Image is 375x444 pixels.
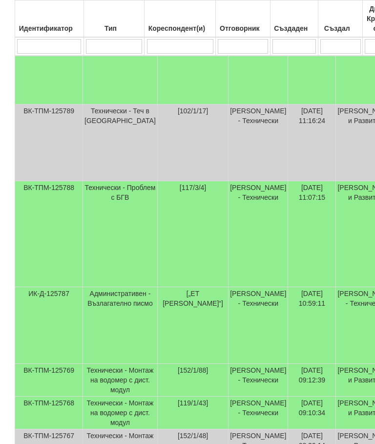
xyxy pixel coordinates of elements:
[85,21,143,35] div: Тип
[229,364,288,397] td: [PERSON_NAME] - Технически
[15,28,83,105] td: ВК-ТПМ-125790
[216,0,271,38] th: Отговорник: No sort applied, activate to apply an ascending sort
[288,287,336,364] td: [DATE] 10:59:11
[288,364,336,397] td: [DATE] 09:12:39
[15,0,84,38] th: Идентификатор: No sort applied, activate to apply an ascending sort
[15,105,83,181] td: ВК-ТПМ-125789
[178,432,208,440] span: [152/1/48]
[271,0,318,38] th: Създаден: No sort applied, activate to apply an ascending sort
[146,21,214,35] div: Кореспондент(и)
[320,21,361,35] div: Създал
[83,181,158,287] td: Технически - Проблем с БГВ
[217,21,269,35] div: Отговорник
[229,105,288,181] td: [PERSON_NAME] - Технически
[15,287,83,364] td: ИК-Д-125787
[83,28,158,105] td: Технически - Друго
[288,181,336,287] td: [DATE] 11:07:15
[145,0,216,38] th: Кореспондент(и): No sort applied, activate to apply an ascending sort
[83,364,158,397] td: Технически - Монтаж на водомер с дист. модул
[17,21,82,35] div: Идентификатор
[15,364,83,397] td: ВК-ТПМ-125769
[288,28,336,105] td: [DATE] 12:14:44
[229,397,288,429] td: [PERSON_NAME] - Технически
[83,105,158,181] td: Технически - Теч в [GEOGRAPHIC_DATA]
[288,105,336,181] td: [DATE] 11:16:24
[180,184,207,191] span: [117/3/4]
[83,397,158,429] td: Технически - Монтаж на водомер с дист. модул
[15,181,83,287] td: ВК-ТПМ-125788
[318,0,363,38] th: Създал: No sort applied, activate to apply an ascending sort
[83,0,145,38] th: Тип: No sort applied, activate to apply an ascending sort
[229,181,288,287] td: [PERSON_NAME] - Технически
[15,397,83,429] td: ВК-ТПМ-125768
[178,366,208,374] span: [152/1/88]
[272,21,316,35] div: Създаден
[163,290,223,307] span: [„ЕТ [PERSON_NAME]“]
[229,287,288,364] td: [PERSON_NAME] - Технически
[178,107,208,115] span: [102/1/17]
[229,28,288,105] td: [PERSON_NAME] - Технически
[178,399,208,407] span: [119/1/43]
[83,287,158,364] td: Административен - Възлагателно писмо
[288,397,336,429] td: [DATE] 09:10:34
